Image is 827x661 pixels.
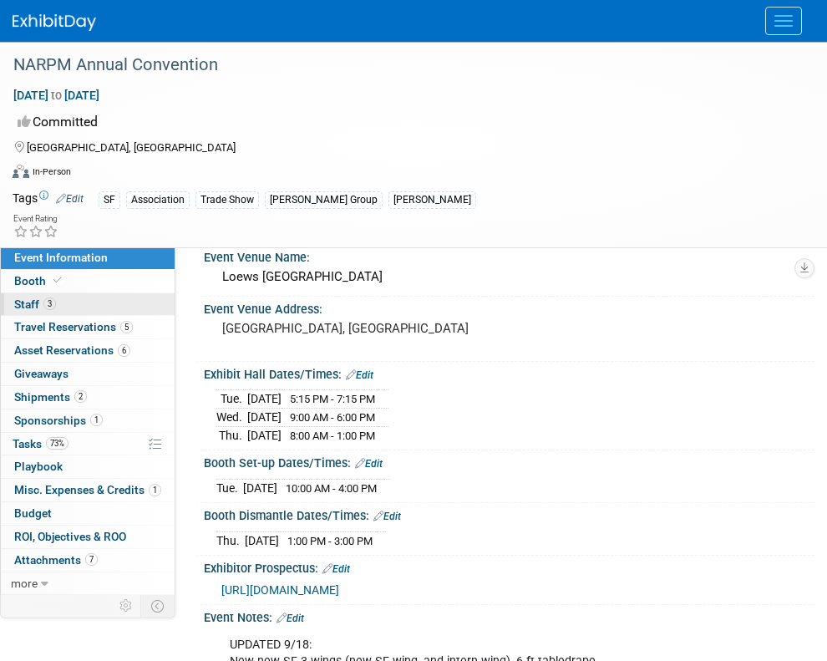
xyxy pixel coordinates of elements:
div: [PERSON_NAME] [388,191,476,209]
span: [DATE] [DATE] [13,88,100,103]
span: Sponsorships [14,414,103,427]
td: Thu. [216,426,247,444]
a: Travel Reservations5 [1,316,175,338]
a: Asset Reservations6 [1,339,175,362]
a: Event Information [1,247,175,269]
div: Exhibit Hall Dates/Times: [204,362,814,384]
div: Exhibitor Prospectus: [204,556,814,577]
a: Edit [277,613,304,624]
div: SF [99,191,120,209]
td: [DATE] [245,531,279,549]
span: Asset Reservations [14,343,130,357]
div: Loews [GEOGRAPHIC_DATA] [216,264,802,290]
span: Giveaways [14,367,68,380]
a: Staff3 [1,293,175,316]
pre: [GEOGRAPHIC_DATA], [GEOGRAPHIC_DATA] [222,321,796,336]
div: NARPM Annual Convention [8,50,794,80]
a: Giveaways [1,363,175,385]
a: Edit [355,458,383,470]
td: Tue. [216,479,243,496]
span: 5 [120,321,133,333]
img: Format-Inperson.png [13,165,29,178]
span: Shipments [14,390,87,404]
td: Thu. [216,531,245,549]
div: Association [126,191,190,209]
div: Event Format [13,162,806,187]
td: [DATE] [247,426,282,444]
td: [DATE] [243,479,277,496]
span: Event Information [14,251,108,264]
span: 3 [43,297,56,310]
div: Event Notes: [204,605,814,627]
div: Trade Show [195,191,259,209]
span: 5:15 PM - 7:15 PM [290,393,375,405]
a: Sponsorships1 [1,409,175,432]
span: 6 [118,344,130,357]
span: Staff [14,297,56,311]
a: Edit [373,511,401,522]
i: Booth reservation complete [53,276,62,285]
span: 9:00 AM - 6:00 PM [290,411,375,424]
a: Booth [1,270,175,292]
span: 7 [85,553,98,566]
span: [GEOGRAPHIC_DATA], [GEOGRAPHIC_DATA] [27,141,236,154]
div: Committed [13,108,794,137]
span: Tasks [13,437,68,450]
img: ExhibitDay [13,14,96,31]
span: 8:00 AM - 1:00 PM [290,430,375,442]
span: 73% [46,437,68,450]
a: Tasks73% [1,433,175,455]
div: Event Venue Address: [204,297,814,318]
a: Budget [1,502,175,525]
div: Event Rating [13,215,58,223]
button: Menu [765,7,802,35]
span: 2 [74,390,87,403]
span: 1 [149,484,161,496]
span: 1:00 PM - 3:00 PM [287,535,373,547]
span: 1 [90,414,103,426]
a: Edit [322,563,350,575]
a: Attachments7 [1,549,175,572]
td: [DATE] [247,390,282,409]
div: Event Venue Name: [204,245,814,266]
span: Travel Reservations [14,320,133,333]
td: Tue. [216,390,247,409]
span: ROI, Objectives & ROO [14,530,126,543]
span: Booth [14,274,65,287]
a: more [1,572,175,595]
span: Playbook [14,460,63,473]
a: Edit [56,193,84,205]
a: Playbook [1,455,175,478]
a: Shipments2 [1,386,175,409]
span: Misc. Expenses & Credits [14,483,161,496]
span: Attachments [14,553,98,567]
div: [PERSON_NAME] Group [265,191,383,209]
td: Personalize Event Tab Strip [112,595,141,617]
div: Booth Set-up Dates/Times: [204,450,814,472]
a: [URL][DOMAIN_NAME] [221,583,339,597]
a: ROI, Objectives & ROO [1,526,175,548]
span: 10:00 AM - 4:00 PM [286,482,377,495]
div: In-Person [32,165,71,178]
span: more [11,577,38,590]
a: Misc. Expenses & Credits1 [1,479,175,501]
td: Toggle Event Tabs [141,595,175,617]
span: to [48,89,64,102]
a: Edit [346,369,373,381]
td: Wed. [216,409,247,427]
div: Booth Dismantle Dates/Times: [204,503,814,525]
span: Budget [14,506,52,520]
td: Tags [13,190,84,209]
td: [DATE] [247,409,282,427]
